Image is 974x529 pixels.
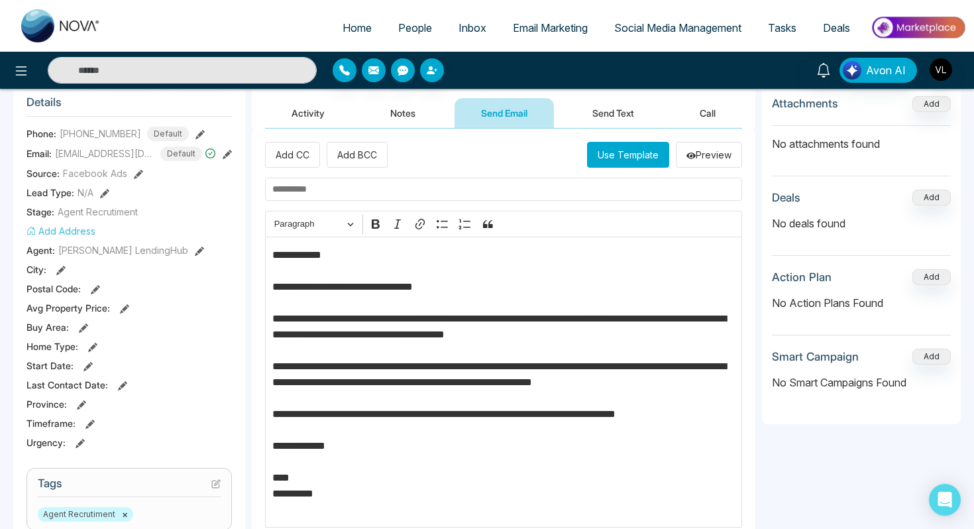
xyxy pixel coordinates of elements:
[912,190,951,206] button: Add
[27,416,76,430] span: Timeframe :
[27,320,69,334] span: Buy Area :
[673,98,742,128] button: Call
[772,126,951,152] p: No attachments found
[601,15,755,40] a: Social Media Management
[772,215,951,231] p: No deals found
[63,166,127,180] span: Facebook Ads
[455,98,554,128] button: Send Email
[329,15,385,40] a: Home
[343,21,372,34] span: Home
[27,127,56,141] span: Phone:
[398,21,432,34] span: People
[614,21,741,34] span: Social Media Management
[265,211,742,237] div: Editor toolbar
[21,9,101,42] img: Nova CRM Logo
[513,21,588,34] span: Email Marketing
[768,21,796,34] span: Tasks
[445,15,500,40] a: Inbox
[27,95,232,116] h3: Details
[27,436,66,449] span: Urgency :
[58,205,138,219] span: Agent Recrutiment
[27,263,46,276] span: City :
[38,477,221,497] h3: Tags
[772,97,838,110] h3: Attachments
[459,21,486,34] span: Inbox
[27,301,110,315] span: Avg Property Price :
[265,98,351,128] button: Activity
[27,282,81,296] span: Postal Code :
[772,350,859,363] h3: Smart Campaign
[122,508,128,520] button: ×
[274,216,343,232] span: Paragraph
[385,15,445,40] a: People
[929,484,961,516] div: Open Intercom Messenger
[566,98,661,128] button: Send Text
[27,147,52,160] span: Email:
[772,270,832,284] h3: Action Plan
[772,191,800,204] h3: Deals
[930,58,952,81] img: User Avatar
[866,62,906,78] span: Avon AI
[147,127,189,141] span: Default
[327,142,388,168] button: Add BCC
[55,147,154,160] span: [EMAIL_ADDRESS][DOMAIN_NAME]
[27,224,95,238] button: Add Address
[912,97,951,109] span: Add
[27,243,55,257] span: Agent:
[772,375,951,390] p: No Smart Campaigns Found
[27,186,74,200] span: Lead Type:
[823,21,850,34] span: Deals
[268,214,360,235] button: Paragraph
[912,269,951,285] button: Add
[676,142,742,168] button: Preview
[755,15,810,40] a: Tasks
[58,243,188,257] span: [PERSON_NAME] LendingHub
[60,127,141,141] span: [PHONE_NUMBER]
[870,13,966,42] img: Market-place.gif
[78,186,93,200] span: N/A
[587,142,669,168] button: Use Template
[265,142,320,168] button: Add CC
[38,507,133,522] span: Agent Recrutiment
[772,295,951,311] p: No Action Plans Found
[364,98,442,128] button: Notes
[265,237,742,528] div: Editor editing area: main
[27,205,54,219] span: Stage:
[27,359,74,373] span: Start Date :
[27,378,108,392] span: Last Contact Date :
[160,147,202,161] span: Default
[27,166,60,180] span: Source:
[27,397,67,411] span: Province :
[912,96,951,112] button: Add
[839,58,917,83] button: Avon AI
[912,349,951,365] button: Add
[27,339,78,353] span: Home Type :
[500,15,601,40] a: Email Marketing
[810,15,863,40] a: Deals
[843,61,861,80] img: Lead Flow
